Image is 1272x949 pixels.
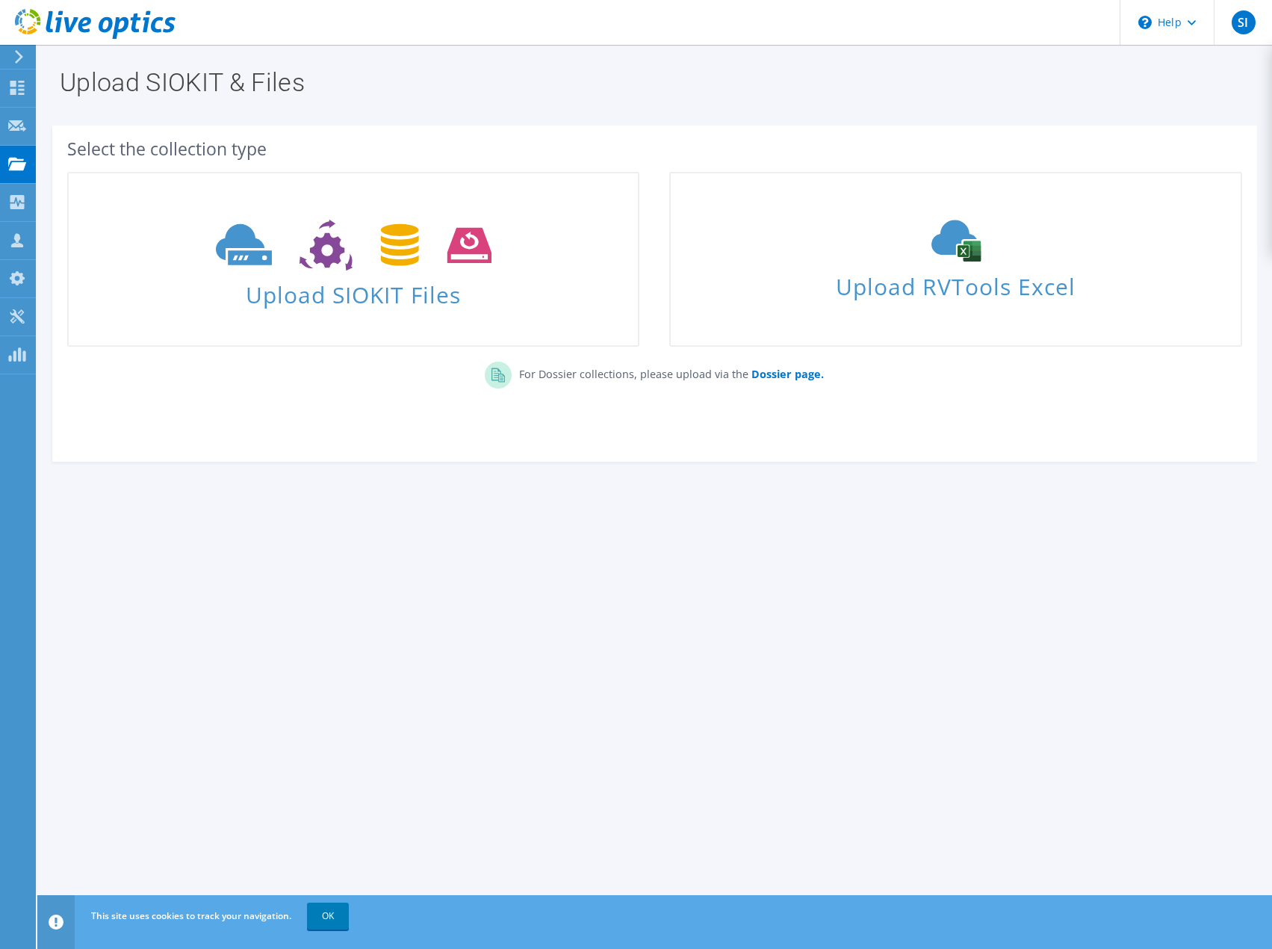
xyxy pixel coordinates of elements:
a: Upload SIOKIT Files [67,172,639,347]
svg: \n [1138,16,1152,29]
span: Upload SIOKIT Files [69,274,638,306]
span: This site uses cookies to track your navigation. [91,909,291,922]
span: SI [1232,10,1256,34]
a: OK [307,903,349,930]
p: For Dossier collections, please upload via the [512,362,824,383]
b: Dossier page. [751,367,824,381]
h1: Upload SIOKIT & Files [60,69,1242,95]
div: Select the collection type [67,140,1242,157]
span: Upload RVTools Excel [671,267,1240,299]
a: Upload RVTools Excel [669,172,1241,347]
a: Dossier page. [748,367,824,381]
